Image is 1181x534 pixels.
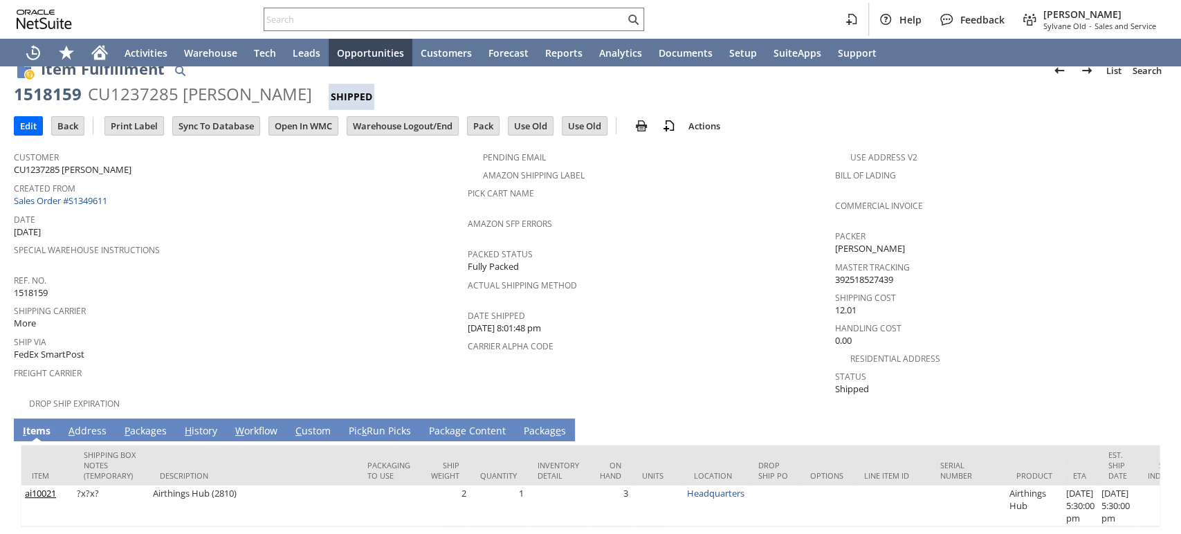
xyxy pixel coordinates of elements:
span: A [68,424,75,437]
a: Reports [537,39,591,66]
a: Packages [520,424,569,439]
img: print.svg [633,118,650,134]
span: Sylvane Old [1043,21,1086,31]
span: CU1237285 [PERSON_NAME] [14,163,131,176]
input: Use Old [562,117,607,135]
span: Forecast [488,46,529,59]
td: Airthings Hub (2810) [149,486,357,526]
a: Leads [284,39,329,66]
td: 3 [589,486,632,526]
span: [DATE] 8:01:48 pm [468,322,541,335]
input: Print Label [105,117,163,135]
span: Shipped [834,383,868,396]
a: Headquarters [687,487,744,499]
span: Documents [659,46,713,59]
a: Carrier Alpha Code [468,340,553,352]
svg: logo [17,10,72,29]
a: Workflow [232,424,281,439]
span: Help [899,13,922,26]
a: Packed Status [468,248,533,260]
div: Shipped [329,84,374,110]
input: Open In WMC [269,117,338,135]
span: - [1089,21,1092,31]
a: Ship Via [14,336,46,348]
a: Residential Address [850,353,940,365]
span: More [14,317,36,330]
a: Customers [412,39,480,66]
span: Support [838,46,877,59]
svg: Search [625,11,641,28]
div: CU1237285 [PERSON_NAME] [88,83,312,105]
span: P [125,424,130,437]
a: Bill Of Lading [834,169,895,181]
span: 0.00 [834,334,851,347]
div: On Hand [600,460,621,481]
td: 2 [421,486,470,526]
td: Airthings Hub [1006,486,1063,526]
span: Tech [254,46,276,59]
svg: Recent Records [25,44,42,61]
a: Amazon Shipping Label [483,169,585,181]
a: Actions [683,120,726,132]
a: Pick Cart Name [468,187,534,199]
span: Leads [293,46,320,59]
a: Handling Cost [834,322,901,334]
img: add-record.svg [661,118,677,134]
img: Next [1079,62,1095,79]
span: [PERSON_NAME] [1043,8,1156,21]
div: Units [642,470,673,481]
a: Address [65,424,110,439]
a: Shipping Cost [834,292,895,304]
input: Sync To Database [173,117,259,135]
span: [DATE] [14,225,41,239]
a: Special Warehouse Instructions [14,244,160,256]
a: ai10021 [25,487,56,499]
span: Customers [421,46,472,59]
div: 1518159 [14,83,82,105]
div: Drop Ship PO [758,460,789,481]
a: Packer [834,230,865,242]
a: List [1101,59,1127,82]
input: Back [52,117,84,135]
div: Serial Number [940,460,996,481]
td: [DATE] 5:30:00 pm [1063,486,1098,526]
a: Home [83,39,116,66]
span: 12.01 [834,304,856,317]
a: Recent Records [17,39,50,66]
div: Quantity [480,470,517,481]
a: Amazon SFP Errors [468,218,552,230]
img: Quick Find [172,62,188,79]
span: 392518527439 [834,273,892,286]
a: Packages [121,424,170,439]
div: Inventory Detail [538,460,579,481]
div: Location [694,470,738,481]
a: Items [19,424,54,439]
a: Support [830,39,885,66]
span: C [295,424,302,437]
div: Options [810,470,843,481]
a: Analytics [591,39,650,66]
div: Shortcuts [50,39,83,66]
div: Est. Ship Date [1108,450,1127,481]
div: ETA [1073,470,1088,481]
a: Pending Email [483,151,546,163]
span: W [235,424,244,437]
a: Ref. No. [14,275,46,286]
a: Shipping Carrier [14,305,86,317]
span: SuiteApps [773,46,821,59]
span: g [455,424,461,437]
span: Analytics [599,46,642,59]
div: Ship Weight [431,460,459,481]
a: History [181,424,221,439]
a: Activities [116,39,176,66]
a: Freight Carrier [14,367,82,379]
td: ?x?x? [73,486,149,526]
span: Fully Packed [468,260,519,273]
a: Custom [292,424,334,439]
h1: Item Fulfillment [41,57,165,80]
a: Commercial Invoice [834,200,922,212]
div: Product [1016,470,1052,481]
a: SuiteApps [765,39,830,66]
a: Warehouse [176,39,246,66]
a: Forecast [480,39,537,66]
